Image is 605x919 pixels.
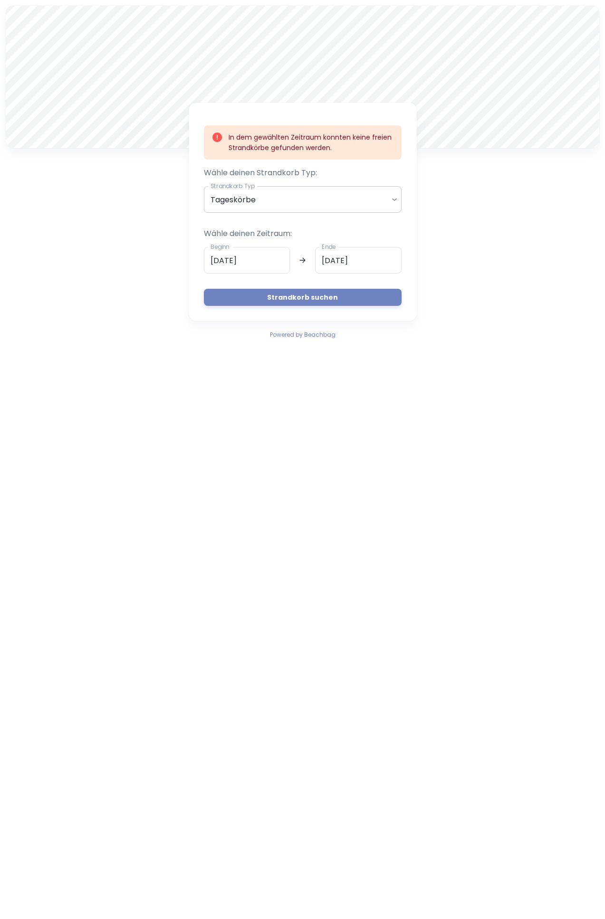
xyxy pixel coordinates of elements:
label: Ende [322,243,336,251]
input: dd.mm.yyyy [315,247,402,274]
button: Strandkorb suchen [204,289,402,306]
div: Tageskörbe [204,186,402,213]
a: Powered by Beachbag [270,329,336,340]
p: Wähle deinen Strandkorb Typ: [204,167,402,179]
p: Wähle deinen Zeitraum: [204,228,402,239]
div: In dem gewählten Zeitraum konnten keine freien Strandkörbe gefunden werden. [229,128,394,157]
label: Beginn [211,243,230,251]
span: Powered by Beachbag [270,331,336,339]
input: dd.mm.yyyy [204,247,290,274]
label: Strandkorb Typ [211,182,255,190]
